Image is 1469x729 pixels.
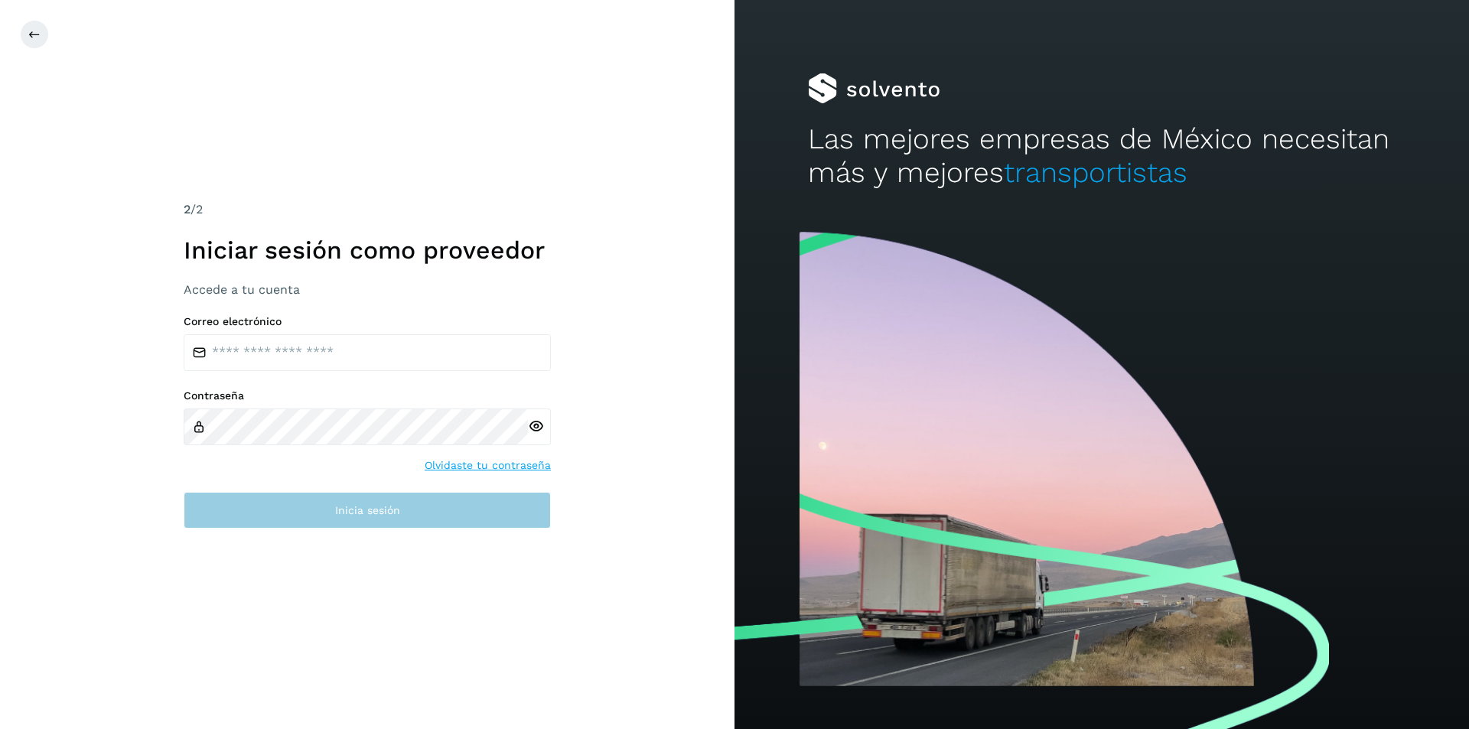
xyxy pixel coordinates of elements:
[808,122,1396,190] h2: Las mejores empresas de México necesitan más y mejores
[184,315,551,328] label: Correo electrónico
[184,492,551,529] button: Inicia sesión
[184,236,551,265] h1: Iniciar sesión como proveedor
[425,457,551,474] a: Olvidaste tu contraseña
[184,200,551,219] div: /2
[184,282,551,297] h3: Accede a tu cuenta
[184,389,551,402] label: Contraseña
[1004,156,1187,189] span: transportistas
[335,505,400,516] span: Inicia sesión
[184,202,191,216] span: 2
